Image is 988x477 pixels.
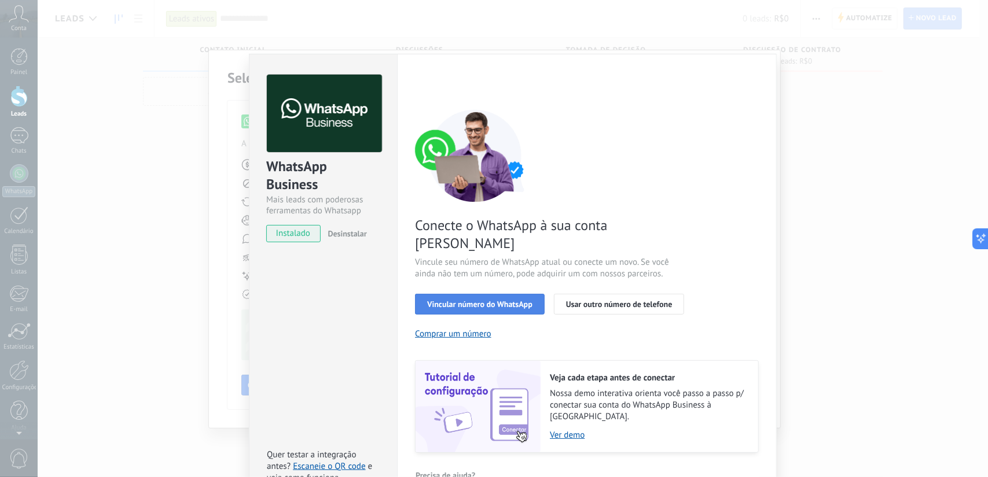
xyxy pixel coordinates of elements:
[267,225,319,242] span: instalado
[266,194,380,216] div: Mais leads com poderosas ferramentas do Whatsapp
[324,225,367,242] button: Desinstalar
[415,257,691,280] span: Vincule seu número de WhatsApp atual ou conecte um novo. Se você ainda não tem um número, pode ad...
[550,372,747,383] h2: Veja cada etapa antes de conectar
[328,228,367,239] span: Desinstalar
[415,294,545,315] button: Vincular número do WhatsApp
[415,328,491,339] button: Comprar um número
[554,294,685,315] button: Usar outro número de telefone
[566,300,673,308] span: Usar outro número de telefone
[550,388,747,423] span: Nossa demo interativa orienta você passo a passo p/ conectar sua conta do WhatsApp Business à [GE...
[293,461,365,472] a: Escaneie o QR code
[415,216,691,252] span: Conecte o WhatsApp à sua conta [PERSON_NAME]
[550,430,747,441] a: Ver demo
[266,157,380,194] div: WhatsApp Business
[267,75,382,153] img: logo_main.png
[415,109,537,202] img: connect number
[427,300,532,308] span: Vincular número do WhatsApp
[267,449,356,472] span: Quer testar a integração antes?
